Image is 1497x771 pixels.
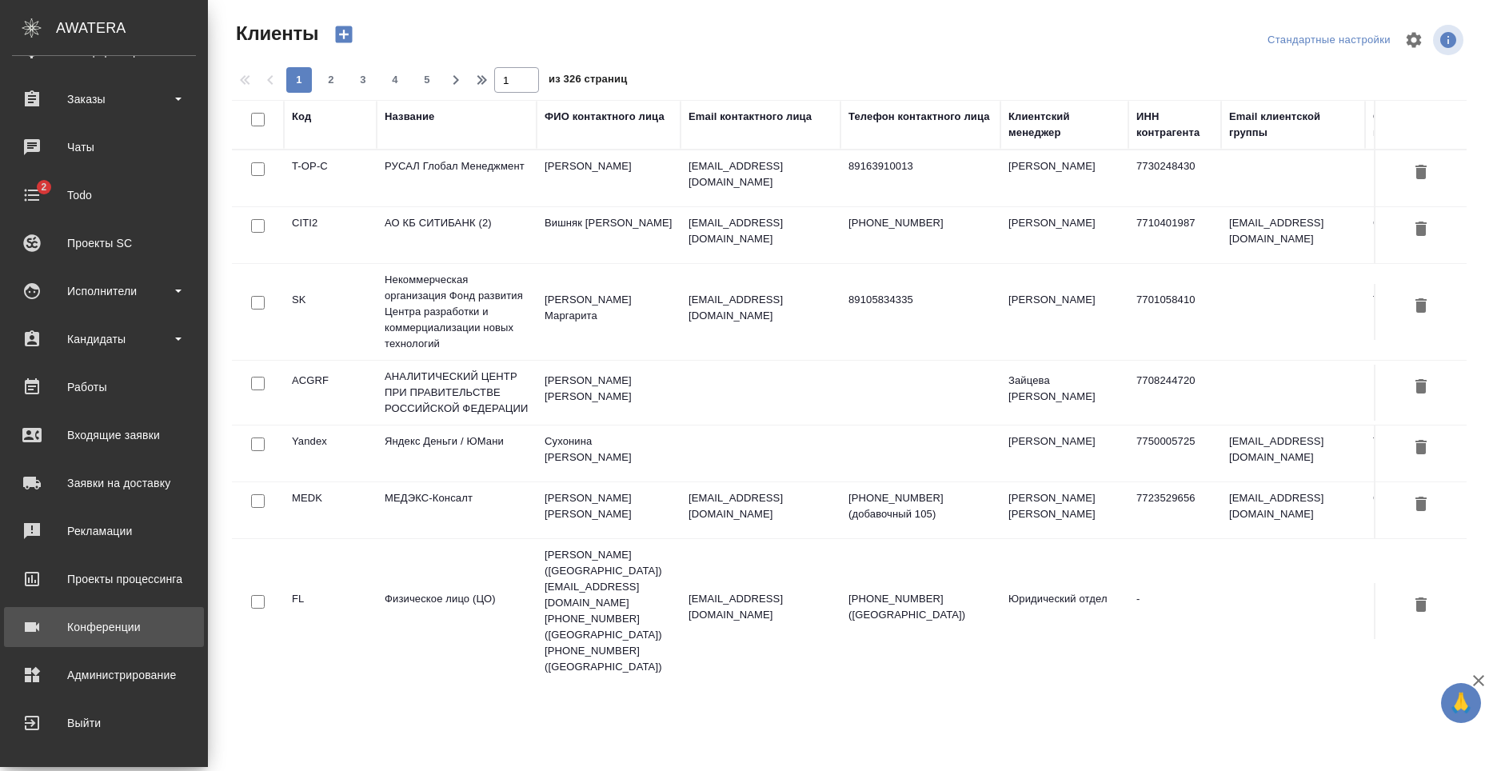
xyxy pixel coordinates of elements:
[377,264,537,360] td: Некоммерческая организация Фонд развития Центра разработки и коммерциализации новых технологий
[689,215,832,247] p: [EMAIL_ADDRESS][DOMAIN_NAME]
[537,425,681,481] td: Сухонина [PERSON_NAME]
[1221,482,1365,538] td: [EMAIL_ADDRESS][DOMAIN_NAME]
[537,150,681,206] td: [PERSON_NAME]
[377,207,537,263] td: АО КБ СИТИБАНК (2)
[284,365,377,421] td: ACGRF
[1365,425,1493,481] td: Таганка
[848,490,992,522] p: [PHONE_NUMBER] (добавочный 105)
[284,150,377,206] td: T-OP-C
[1221,207,1365,263] td: [EMAIL_ADDRESS][DOMAIN_NAME]
[4,175,204,215] a: 2Todo
[1365,284,1493,340] td: Технический
[1000,150,1128,206] td: [PERSON_NAME]
[284,284,377,340] td: SK
[1441,683,1481,723] button: 🙏
[1000,583,1128,639] td: Юридический отдел
[1000,482,1128,538] td: [PERSON_NAME] [PERSON_NAME]
[1263,28,1395,53] div: split button
[537,482,681,538] td: [PERSON_NAME] [PERSON_NAME]
[12,663,196,687] div: Администрирование
[1229,109,1357,141] div: Email клиентской группы
[1128,365,1221,421] td: 7708244720
[1128,482,1221,538] td: 7723529656
[284,425,377,481] td: Yandex
[12,711,196,735] div: Выйти
[1128,284,1221,340] td: 7701058410
[377,361,537,425] td: АНАЛИТИЧЕСКИЙ ЦЕНТР ПРИ ПРАВИТЕЛЬСТВЕ РОССИЙСКОЙ ФЕДЕРАЦИИ
[12,471,196,495] div: Заявки на доставку
[689,292,832,324] p: [EMAIL_ADDRESS][DOMAIN_NAME]
[1365,207,1493,263] td: Сити
[4,367,204,407] a: Работы
[1407,373,1435,402] button: Удалить
[350,67,376,93] button: 3
[4,463,204,503] a: Заявки на доставку
[325,21,363,48] button: Создать
[848,591,992,623] p: [PHONE_NUMBER] ([GEOGRAPHIC_DATA])
[12,231,196,255] div: Проекты SC
[1128,150,1221,206] td: 7730248430
[12,615,196,639] div: Конференции
[4,559,204,599] a: Проекты процессинга
[377,583,537,639] td: Физическое лицо (ЦО)
[549,70,627,93] span: из 326 страниц
[1407,490,1435,520] button: Удалить
[414,67,440,93] button: 5
[689,591,832,623] p: [EMAIL_ADDRESS][DOMAIN_NAME]
[1128,583,1221,639] td: -
[377,425,537,481] td: Яндекс Деньги / ЮМани
[382,72,408,88] span: 4
[848,215,992,231] p: [PHONE_NUMBER]
[537,207,681,263] td: Вишняк [PERSON_NAME]
[1407,158,1435,188] button: Удалить
[848,158,992,174] p: 89163910013
[4,415,204,455] a: Входящие заявки
[4,127,204,167] a: Чаты
[4,655,204,695] a: Администрирование
[318,72,344,88] span: 2
[1447,686,1475,720] span: 🙏
[12,423,196,447] div: Входящие заявки
[284,207,377,263] td: CITI2
[12,519,196,543] div: Рекламации
[848,292,992,308] p: 89105834335
[56,12,208,44] div: AWATERA
[1365,583,1493,639] td: ЦО
[1407,292,1435,322] button: Удалить
[1373,109,1485,141] div: Ответственная команда
[4,703,204,743] a: Выйти
[848,109,990,125] div: Телефон контактного лица
[31,179,56,195] span: 2
[1128,425,1221,481] td: 7750005725
[377,482,537,538] td: МЕДЭКС-Консалт
[1000,425,1128,481] td: [PERSON_NAME]
[1136,109,1213,141] div: ИНН контрагента
[350,72,376,88] span: 3
[4,223,204,263] a: Проекты SC
[12,279,196,303] div: Исполнители
[689,158,832,190] p: [EMAIL_ADDRESS][DOMAIN_NAME]
[1407,433,1435,463] button: Удалить
[284,482,377,538] td: MEDK
[1000,207,1128,263] td: [PERSON_NAME]
[1433,25,1467,55] span: Посмотреть информацию
[284,583,377,639] td: FL
[537,539,681,683] td: [PERSON_NAME] ([GEOGRAPHIC_DATA]) [EMAIL_ADDRESS][DOMAIN_NAME] [PHONE_NUMBER] ([GEOGRAPHIC_DATA])...
[1128,207,1221,263] td: 7710401987
[12,375,196,399] div: Работы
[1221,425,1365,481] td: [EMAIL_ADDRESS][DOMAIN_NAME]
[4,511,204,551] a: Рекламации
[537,365,681,421] td: [PERSON_NAME] [PERSON_NAME]
[292,109,311,125] div: Код
[537,284,681,340] td: [PERSON_NAME] Маргарита
[545,109,665,125] div: ФИО контактного лица
[689,490,832,522] p: [EMAIL_ADDRESS][DOMAIN_NAME]
[1365,482,1493,538] td: Сити3
[1407,591,1435,621] button: Удалить
[1000,284,1128,340] td: [PERSON_NAME]
[12,183,196,207] div: Todo
[12,87,196,111] div: Заказы
[1395,21,1433,59] span: Настроить таблицу
[385,109,434,125] div: Название
[689,109,812,125] div: Email контактного лица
